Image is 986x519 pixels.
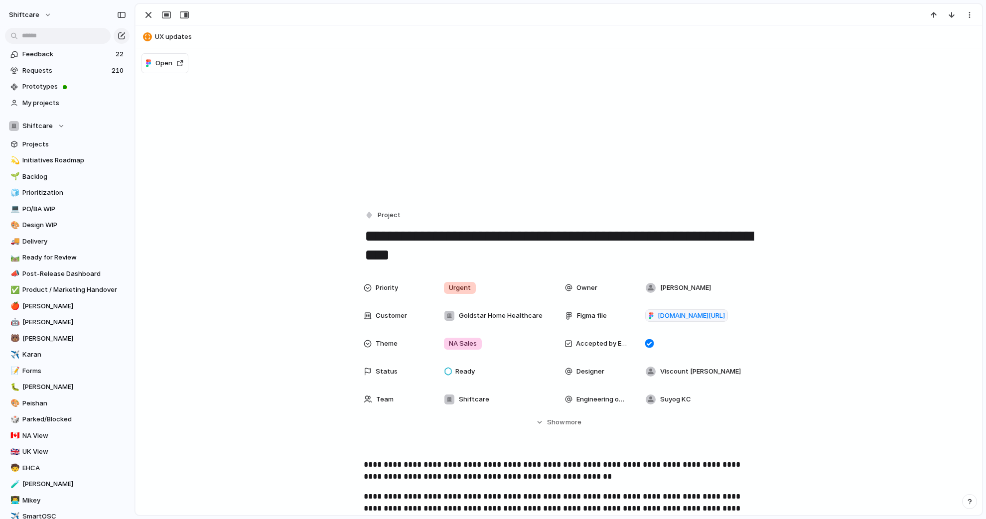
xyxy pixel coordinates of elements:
span: UK View [22,447,126,457]
span: [PERSON_NAME] [22,382,126,392]
a: 🎨Design WIP [5,218,130,233]
div: 🌱 [10,171,17,182]
button: 🧪 [9,479,19,489]
div: 💻PO/BA WIP [5,202,130,217]
span: Forms [22,366,126,376]
div: 💫 [10,155,17,166]
span: Parked/Blocked [22,414,126,424]
div: 🧒EHCA [5,461,130,476]
div: 💫Initiatives Roadmap [5,153,130,168]
span: Shiftcare [22,121,53,131]
div: 🧪 [10,479,17,490]
span: Show [547,417,565,427]
span: Mikey [22,496,126,506]
div: 🐛 [10,382,17,393]
div: 🚚Delivery [5,234,130,249]
span: Owner [576,283,597,293]
a: 🐻[PERSON_NAME] [5,331,130,346]
span: Karan [22,350,126,360]
span: 22 [116,49,126,59]
span: Initiatives Roadmap [22,155,126,165]
a: 🐛[PERSON_NAME] [5,380,130,394]
span: [PERSON_NAME] [22,301,126,311]
a: 🇬🇧UK View [5,444,130,459]
a: ✈️Karan [5,347,130,362]
span: Ready [455,367,475,377]
a: 🌱Backlog [5,169,130,184]
span: Design WIP [22,220,126,230]
div: 📝Forms [5,364,130,379]
a: 🇨🇦NA View [5,428,130,443]
span: Product / Marketing Handover [22,285,126,295]
span: Prototypes [22,82,126,92]
span: PO/BA WIP [22,204,126,214]
div: 🇨🇦 [10,430,17,441]
a: 🎨Peishan [5,396,130,411]
span: 210 [112,66,126,76]
span: Open [155,58,172,68]
button: UX updates [140,29,978,45]
button: 🎨 [9,398,19,408]
span: Designer [576,367,604,377]
span: Feedback [22,49,113,59]
button: 📣 [9,269,19,279]
span: Goldstar Home Healthcare [459,311,543,321]
a: Requests210 [5,63,130,78]
span: Priority [376,283,398,293]
span: Delivery [22,237,126,247]
a: 🍎[PERSON_NAME] [5,299,130,314]
a: Feedback22 [5,47,130,62]
button: 🎨 [9,220,19,230]
div: 🛤️ [10,252,17,263]
button: 🇬🇧 [9,447,19,457]
div: 🎨 [10,397,17,409]
span: UX updates [155,32,978,42]
button: 🐻 [9,334,19,344]
div: ✈️ [10,349,17,361]
a: 📣Post-Release Dashboard [5,266,130,281]
span: Backlog [22,172,126,182]
button: 🎲 [9,414,19,424]
button: Project [363,208,404,223]
span: Suyog KC [660,394,691,404]
button: Open [141,53,188,73]
button: 🌱 [9,172,19,182]
div: 📣 [10,268,17,279]
span: Status [376,367,398,377]
span: My projects [22,98,126,108]
span: more [565,417,581,427]
button: 🛤️ [9,253,19,262]
a: 🧊Prioritization [5,185,130,200]
button: 👨‍💻 [9,496,19,506]
button: 🤖 [9,317,19,327]
a: My projects [5,96,130,111]
a: 🎲Parked/Blocked [5,412,130,427]
span: Shiftcare [459,394,489,404]
span: Team [376,394,394,404]
a: 🤖[PERSON_NAME] [5,315,130,330]
span: NA Sales [449,339,477,349]
button: 🍎 [9,301,19,311]
div: 🇬🇧 [10,446,17,458]
a: 👨‍💻Mikey [5,493,130,508]
button: 🚚 [9,237,19,247]
a: [DOMAIN_NAME][URL] [645,309,728,322]
div: 🧊 [10,187,17,199]
div: 🛤️Ready for Review [5,250,130,265]
span: Urgent [449,283,471,293]
span: Post-Release Dashboard [22,269,126,279]
div: 🎨 [10,220,17,231]
div: 🤖 [10,317,17,328]
button: Showmore [364,413,754,431]
button: 🧊 [9,188,19,198]
a: ✅Product / Marketing Handover [5,282,130,297]
div: 👨‍💻 [10,495,17,506]
button: ✈️ [9,350,19,360]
